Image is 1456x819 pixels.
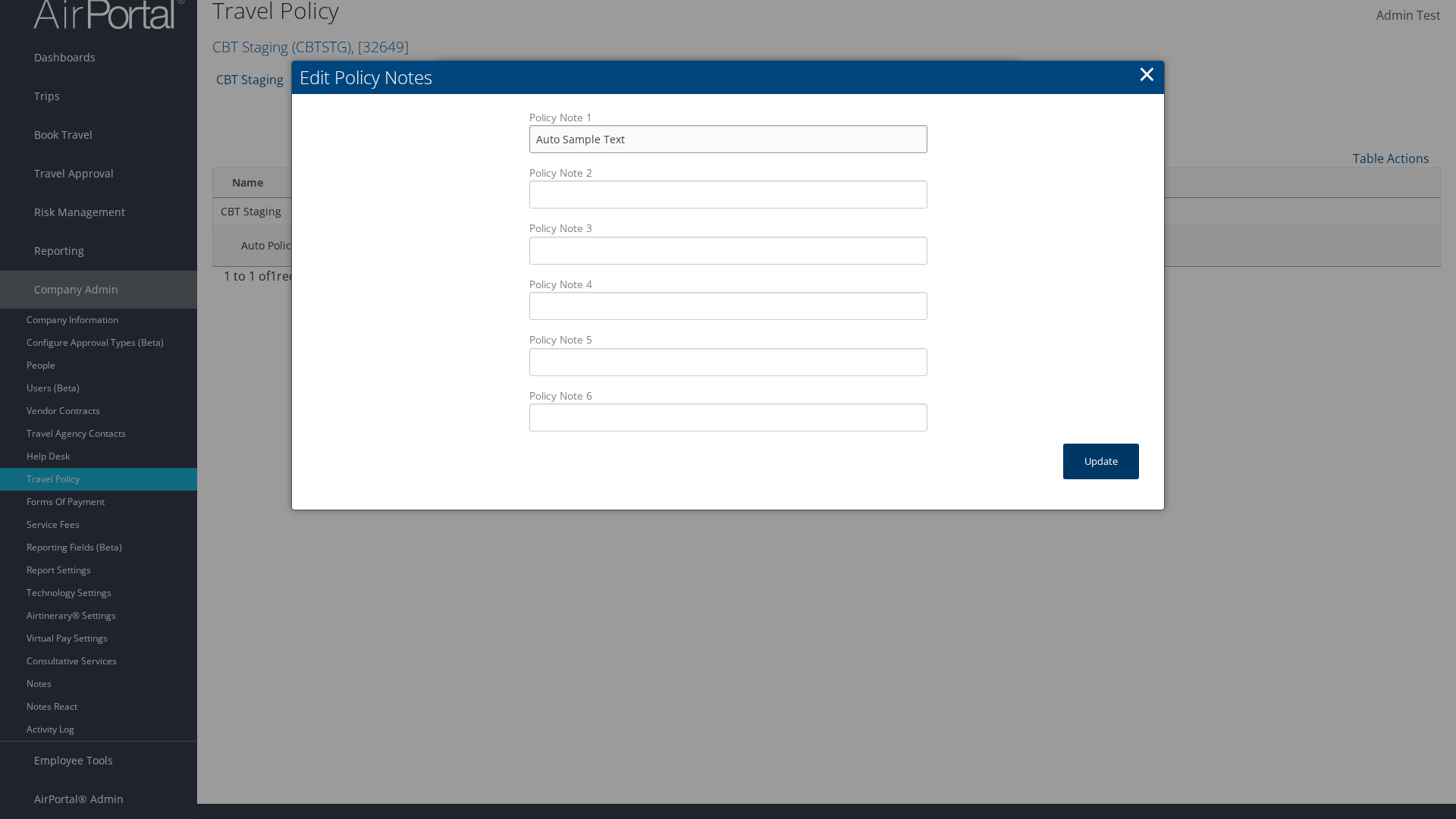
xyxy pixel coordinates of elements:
label: Policy Note 4 [529,277,927,320]
label: Policy Note 6 [529,388,927,431]
label: Policy Note 1 [529,110,927,153]
input: Policy Note 3 [529,237,927,265]
label: Policy Note 2 [529,165,927,209]
input: Policy Note 6 [529,403,927,431]
input: Policy Note 4 [529,292,927,320]
label: Policy Note 3 [529,221,927,264]
a: Close [1138,58,1156,89]
input: Policy Note 2 [529,180,927,209]
label: Policy Note 5 [529,332,927,375]
button: Update [1063,444,1139,479]
input: Policy Note 1 [529,125,927,153]
input: Policy Note 5 [529,348,927,376]
h2: Edit Policy Notes [292,61,1164,94]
